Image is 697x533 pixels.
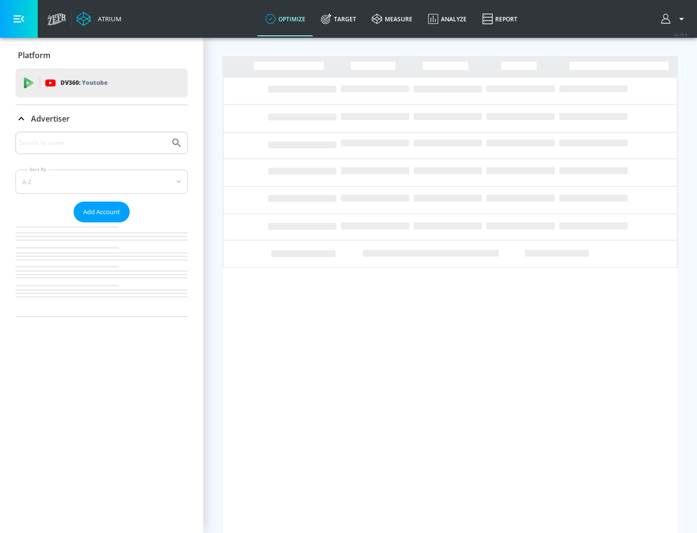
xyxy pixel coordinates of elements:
a: optimize [258,1,313,36]
p: Platform [18,50,50,61]
span: Add Account [83,206,120,218]
a: Report [474,1,525,36]
div: DV360: Youtube [15,68,188,97]
div: A-Z [15,170,188,194]
a: Target [313,1,364,36]
p: Youtube [82,78,107,88]
button: Add Account [74,202,130,222]
div: Atrium [94,15,121,23]
div: Platform [15,42,188,69]
div: Advertiser [15,132,188,316]
a: Atrium [76,12,121,26]
label: Sort By [28,166,48,172]
a: measure [364,1,420,36]
input: Search by name [19,137,166,149]
a: Analyze [420,1,474,36]
p: Advertiser [31,113,70,124]
div: Advertiser [15,105,188,132]
p: DV360: [61,78,107,88]
nav: list of Advertiser [15,222,188,316]
span: v 4.25.4 [674,32,687,37]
